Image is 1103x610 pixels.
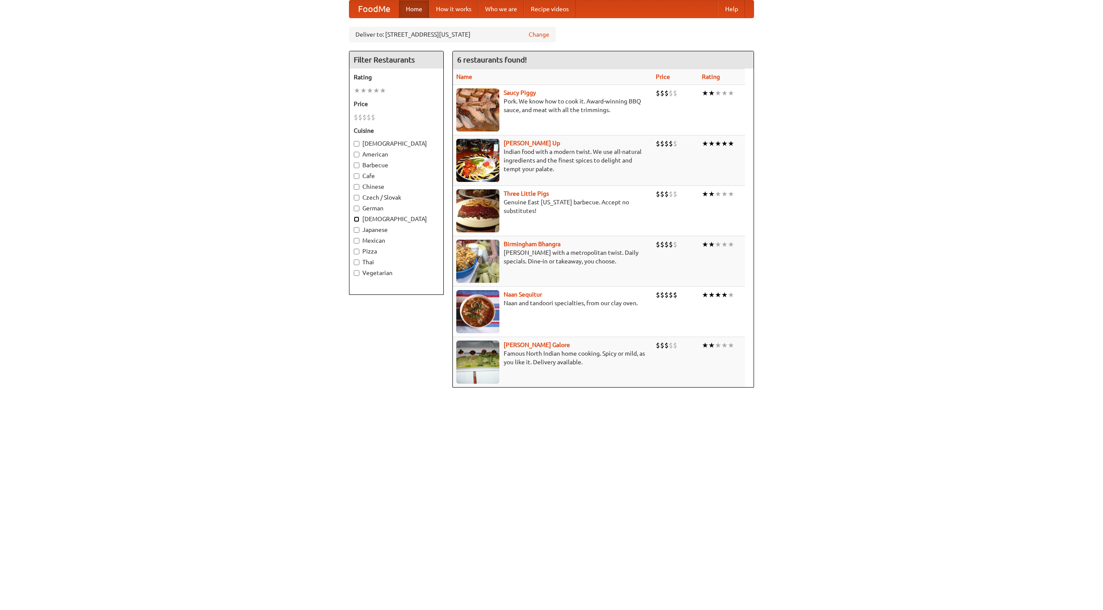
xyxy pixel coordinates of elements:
[702,341,708,350] li: ★
[708,341,715,350] li: ★
[354,161,439,169] label: Barbecue
[656,73,670,80] a: Price
[358,113,362,122] li: $
[354,193,439,202] label: Czech / Slovak
[456,88,499,131] img: saucy.jpg
[504,341,570,348] b: [PERSON_NAME] Galore
[478,0,524,18] a: Who we are
[708,290,715,300] li: ★
[660,290,664,300] li: $
[504,140,560,147] a: [PERSON_NAME] Up
[715,290,721,300] li: ★
[669,139,673,148] li: $
[367,113,371,122] li: $
[702,290,708,300] li: ★
[354,100,439,108] h5: Price
[354,206,359,211] input: German
[399,0,429,18] a: Home
[456,139,499,182] img: curryup.jpg
[728,341,734,350] li: ★
[354,113,358,122] li: $
[728,240,734,249] li: ★
[371,113,375,122] li: $
[673,341,677,350] li: $
[673,189,677,199] li: $
[373,86,380,95] li: ★
[456,341,499,384] img: currygalore.jpg
[702,139,708,148] li: ★
[354,172,439,180] label: Cafe
[354,152,359,157] input: American
[728,189,734,199] li: ★
[456,73,472,80] a: Name
[669,88,673,98] li: $
[354,163,359,168] input: Barbecue
[354,195,359,200] input: Czech / Slovak
[673,240,677,249] li: $
[456,248,649,266] p: [PERSON_NAME] with a metropolitan twist. Daily specials. Dine-in or takeaway, you choose.
[456,198,649,215] p: Genuine East [US_STATE] barbecue. Accept no substitutes!
[354,204,439,213] label: German
[669,240,673,249] li: $
[354,141,359,147] input: [DEMOGRAPHIC_DATA]
[354,236,439,245] label: Mexican
[354,86,360,95] li: ★
[354,269,439,277] label: Vegetarian
[660,139,664,148] li: $
[349,27,556,42] div: Deliver to: [STREET_ADDRESS][US_STATE]
[456,97,649,114] p: Pork. We know how to cook it. Award-winning BBQ sauce, and meat with all the trimmings.
[721,240,728,249] li: ★
[673,88,677,98] li: $
[656,189,660,199] li: $
[656,341,660,350] li: $
[456,240,499,283] img: bhangra.jpg
[360,86,367,95] li: ★
[656,88,660,98] li: $
[354,184,359,190] input: Chinese
[504,291,542,298] a: Naan Sequitur
[660,189,664,199] li: $
[354,215,439,223] label: [DEMOGRAPHIC_DATA]
[669,189,673,199] li: $
[456,299,649,307] p: Naan and tandoori specialties, from our clay oven.
[728,88,734,98] li: ★
[354,227,359,233] input: Japanese
[715,240,721,249] li: ★
[504,190,549,197] a: Three Little Pigs
[354,182,439,191] label: Chinese
[660,341,664,350] li: $
[429,0,478,18] a: How it works
[504,89,536,96] b: Saucy Piggy
[708,189,715,199] li: ★
[524,0,576,18] a: Recipe videos
[362,113,367,122] li: $
[715,139,721,148] li: ★
[669,341,673,350] li: $
[664,290,669,300] li: $
[715,88,721,98] li: ★
[504,241,561,247] a: Birmingham Bhangra
[718,0,745,18] a: Help
[354,173,359,179] input: Cafe
[354,225,439,234] label: Japanese
[354,150,439,159] label: American
[721,139,728,148] li: ★
[354,270,359,276] input: Vegetarian
[656,139,660,148] li: $
[728,139,734,148] li: ★
[664,139,669,148] li: $
[702,88,708,98] li: ★
[457,56,527,64] ng-pluralize: 6 restaurants found!
[673,139,677,148] li: $
[708,88,715,98] li: ★
[349,51,443,69] h4: Filter Restaurants
[656,290,660,300] li: $
[456,290,499,333] img: naansequitur.jpg
[702,73,720,80] a: Rating
[708,139,715,148] li: ★
[669,290,673,300] li: $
